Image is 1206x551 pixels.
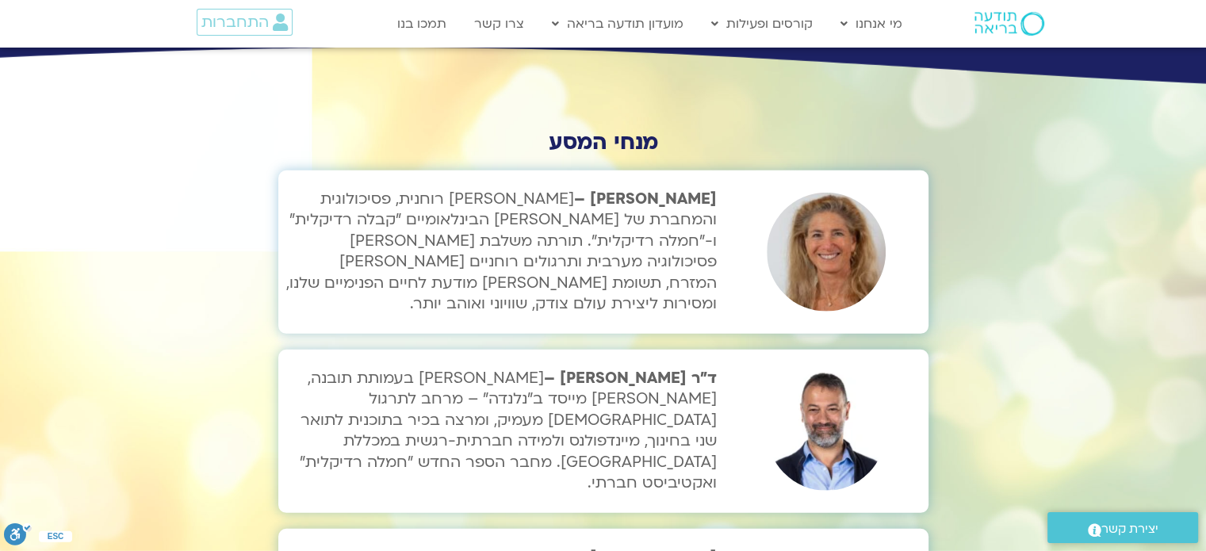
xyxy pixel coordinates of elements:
strong: [PERSON_NAME] – [286,189,717,314]
a: צרו קשר [466,9,532,39]
a: מי אנחנו [833,9,910,39]
a: תמכו בנו [389,9,454,39]
strong: ד״ר [PERSON_NAME] – [544,368,717,388]
p: [PERSON_NAME] בעמותת תובנה, [PERSON_NAME] מייסד ב"נלנדה" – מרחב לתרגול [DEMOGRAPHIC_DATA] מעמיק, ... [286,368,718,493]
a: התחברות [197,9,293,36]
a: יצירת קשר [1047,512,1198,543]
img: תודעה בריאה [974,12,1044,36]
span: התחברות [201,13,269,31]
a: קורסים ופעילות [703,9,821,39]
a: מועדון תודעה בריאה [544,9,691,39]
span: יצירת קשר [1101,518,1158,540]
span: [PERSON_NAME] רוחנית, פסיכולוגית והמחברת של [PERSON_NAME] הבינלאומיים "קבלה רדיקלית" ו-"חמלה רדיק... [286,189,717,314]
h3: מנחי המסע [278,130,928,155]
